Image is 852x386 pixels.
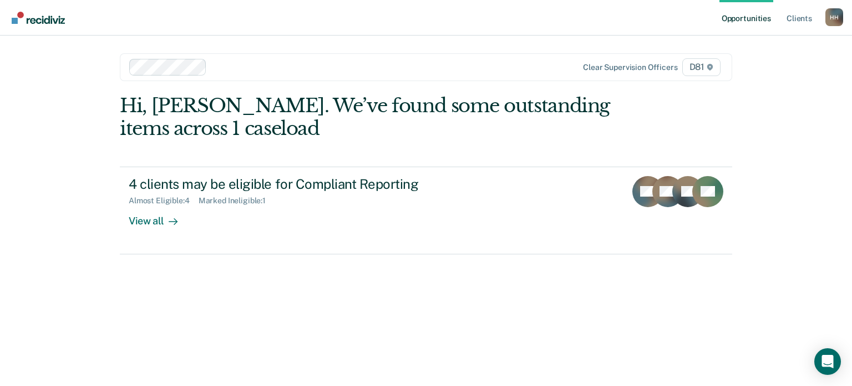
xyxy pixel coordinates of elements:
[129,176,518,192] div: 4 clients may be eligible for Compliant Reporting
[814,348,841,375] div: Open Intercom Messenger
[682,58,721,76] span: D81
[825,8,843,26] div: H H
[120,167,732,254] a: 4 clients may be eligible for Compliant ReportingAlmost Eligible:4Marked Ineligible:1View all
[199,196,275,205] div: Marked Ineligible : 1
[129,205,191,227] div: View all
[583,63,677,72] div: Clear supervision officers
[12,12,65,24] img: Recidiviz
[129,196,199,205] div: Almost Eligible : 4
[825,8,843,26] button: Profile dropdown button
[120,94,610,140] div: Hi, [PERSON_NAME]. We’ve found some outstanding items across 1 caseload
